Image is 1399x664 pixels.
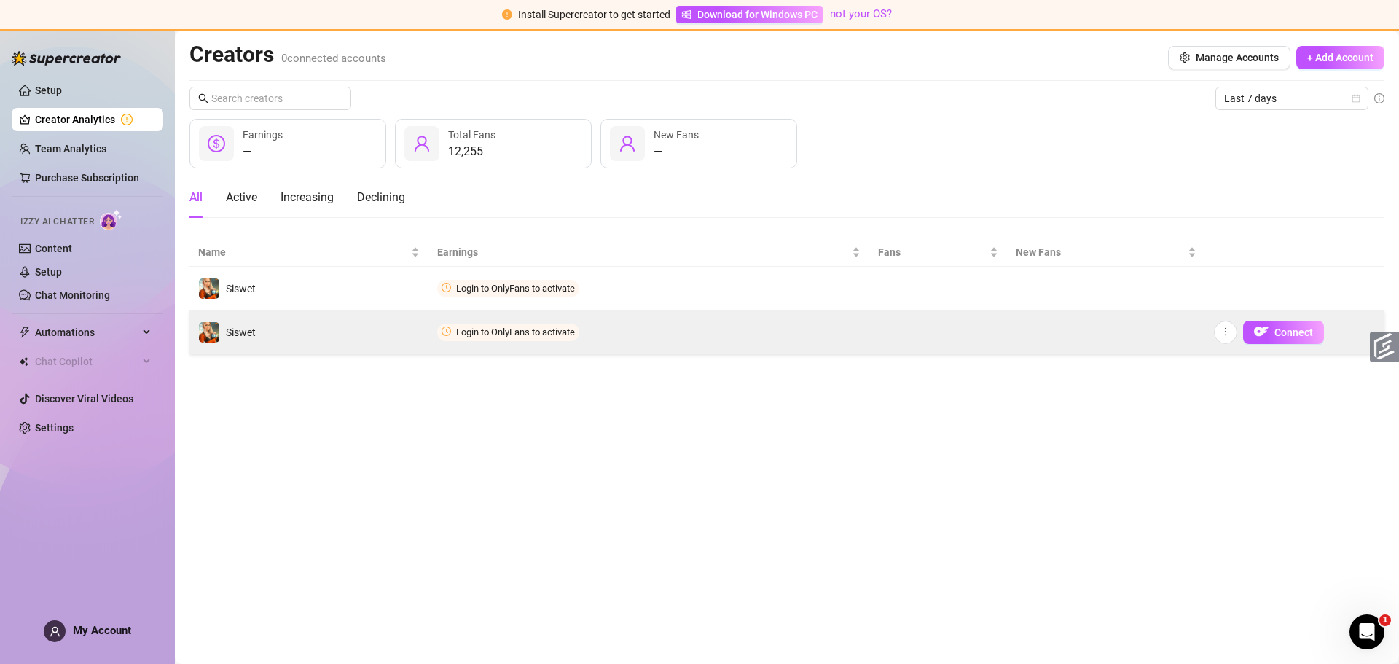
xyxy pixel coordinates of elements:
span: more [1220,327,1231,337]
span: search [198,93,208,103]
span: Siswet [226,327,256,338]
span: 0 connected accounts [281,52,386,65]
span: info-circle [1374,93,1384,103]
a: Discover Viral Videos [35,393,133,405]
span: Total Fans [448,129,495,141]
a: Download for Windows PC [676,6,823,23]
span: Login to OnlyFans to activate [456,327,575,337]
th: New Fans [1007,238,1205,267]
span: user [50,626,60,637]
a: Team Analytics [35,143,106,155]
span: Connect [1274,327,1313,338]
span: New Fans [1016,244,1185,260]
span: My Account [73,624,131,637]
button: OFConnect [1243,321,1324,344]
span: Download for Windows PC [697,7,818,23]
img: OF [1254,324,1269,339]
a: Creator Analytics exclamation-circle [35,108,152,131]
img: AI Chatter [100,209,122,230]
span: Last 7 days [1224,87,1360,109]
span: Fans [878,244,987,260]
div: Increasing [281,189,334,206]
span: user [413,135,431,152]
div: All [189,189,203,206]
div: — [654,143,699,160]
img: logo-BBDzfeDw.svg [12,51,121,66]
span: exclamation-circle [502,9,512,20]
div: 12,255 [448,143,495,160]
div: Declining [357,189,405,206]
a: Content [35,243,72,254]
th: Earnings [428,238,869,267]
span: New Fans [654,129,699,141]
button: Manage Accounts [1168,46,1290,69]
span: Izzy AI Chatter [20,215,94,229]
span: Name [198,244,408,260]
div: Active [226,189,257,206]
a: Setup [35,85,62,96]
a: Setup [35,266,62,278]
a: Purchase Subscription [35,172,139,184]
span: Manage Accounts [1196,52,1279,63]
a: Chat Monitoring [35,289,110,301]
span: windows [681,9,691,20]
img: Siswet [199,322,219,343]
div: — [243,143,283,160]
span: Automations [35,321,138,344]
span: 1 [1379,614,1391,626]
iframe: Intercom live chat [1349,614,1384,649]
span: clock-circle [442,283,451,292]
button: + Add Account [1296,46,1384,69]
span: clock-circle [442,327,451,336]
span: Earnings [437,244,849,260]
span: Earnings [243,129,283,141]
a: Settings [35,422,74,434]
span: Login to OnlyFans to activate [456,283,575,294]
img: Siswet [199,278,219,299]
h2: Creators [189,41,386,69]
th: Fans [869,238,1007,267]
span: thunderbolt [19,327,31,338]
span: Chat Copilot [35,350,138,373]
a: not your OS? [830,7,892,20]
th: Name [189,238,428,267]
span: Siswet [226,283,256,294]
span: setting [1180,52,1190,63]
span: dollar-circle [208,135,225,152]
span: Install Supercreator to get started [518,9,670,20]
img: Chat Copilot [19,356,28,367]
input: Search creators [211,90,331,106]
span: calendar [1352,94,1360,103]
span: user [619,135,636,152]
span: + Add Account [1307,52,1373,63]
